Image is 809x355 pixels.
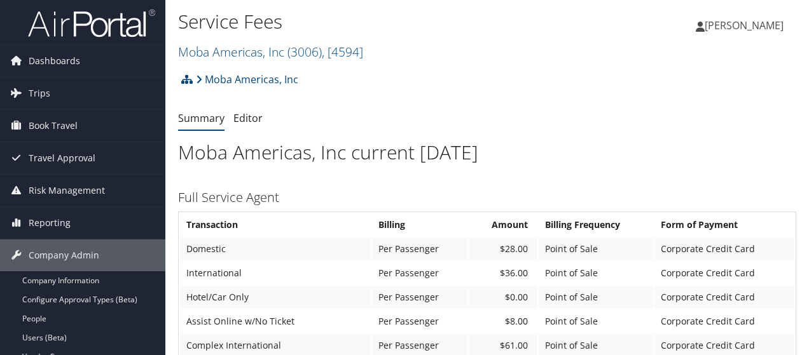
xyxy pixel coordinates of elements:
td: International [180,262,371,285]
th: Billing [372,213,467,236]
td: Point of Sale [539,238,654,260]
span: Company Admin [29,239,99,271]
h1: Service Fees [178,8,590,35]
span: Book Travel [29,110,78,142]
td: $0.00 [469,286,537,309]
td: Corporate Credit Card [654,310,794,333]
td: Corporate Credit Card [654,238,794,260]
span: Reporting [29,207,71,239]
td: Per Passenger [372,286,467,309]
th: Billing Frequency [539,213,654,236]
a: Editor [233,111,263,125]
th: Form of Payment [654,213,794,236]
span: ( 3006 ) [287,43,322,60]
h3: Full Service Agent [178,189,796,206]
td: Per Passenger [372,238,467,260]
span: Trips [29,77,50,109]
a: Summary [178,111,225,125]
td: Corporate Credit Card [654,286,794,309]
td: Domestic [180,238,371,260]
td: Point of Sale [539,262,654,285]
a: Moba Americas, Inc [178,43,363,60]
span: Travel Approval [29,142,95,174]
td: $36.00 [469,262,537,285]
th: Transaction [180,213,371,236]
td: $8.00 [469,310,537,333]
a: [PERSON_NAME] [696,6,796,44]
h1: Moba Americas, Inc current [DATE] [178,139,796,166]
td: Per Passenger [372,310,467,333]
td: Assist Online w/No Ticket [180,310,371,333]
img: airportal-logo.png [28,8,155,38]
span: [PERSON_NAME] [705,18,784,32]
span: , [ 4594 ] [322,43,363,60]
a: Moba Americas, Inc [196,67,298,92]
td: Hotel/Car Only [180,286,371,309]
th: Amount [469,213,537,236]
span: Dashboards [29,45,80,77]
td: Point of Sale [539,286,654,309]
span: Risk Management [29,175,105,206]
td: Corporate Credit Card [654,262,794,285]
td: Point of Sale [539,310,654,333]
td: $28.00 [469,238,537,260]
td: Per Passenger [372,262,467,285]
